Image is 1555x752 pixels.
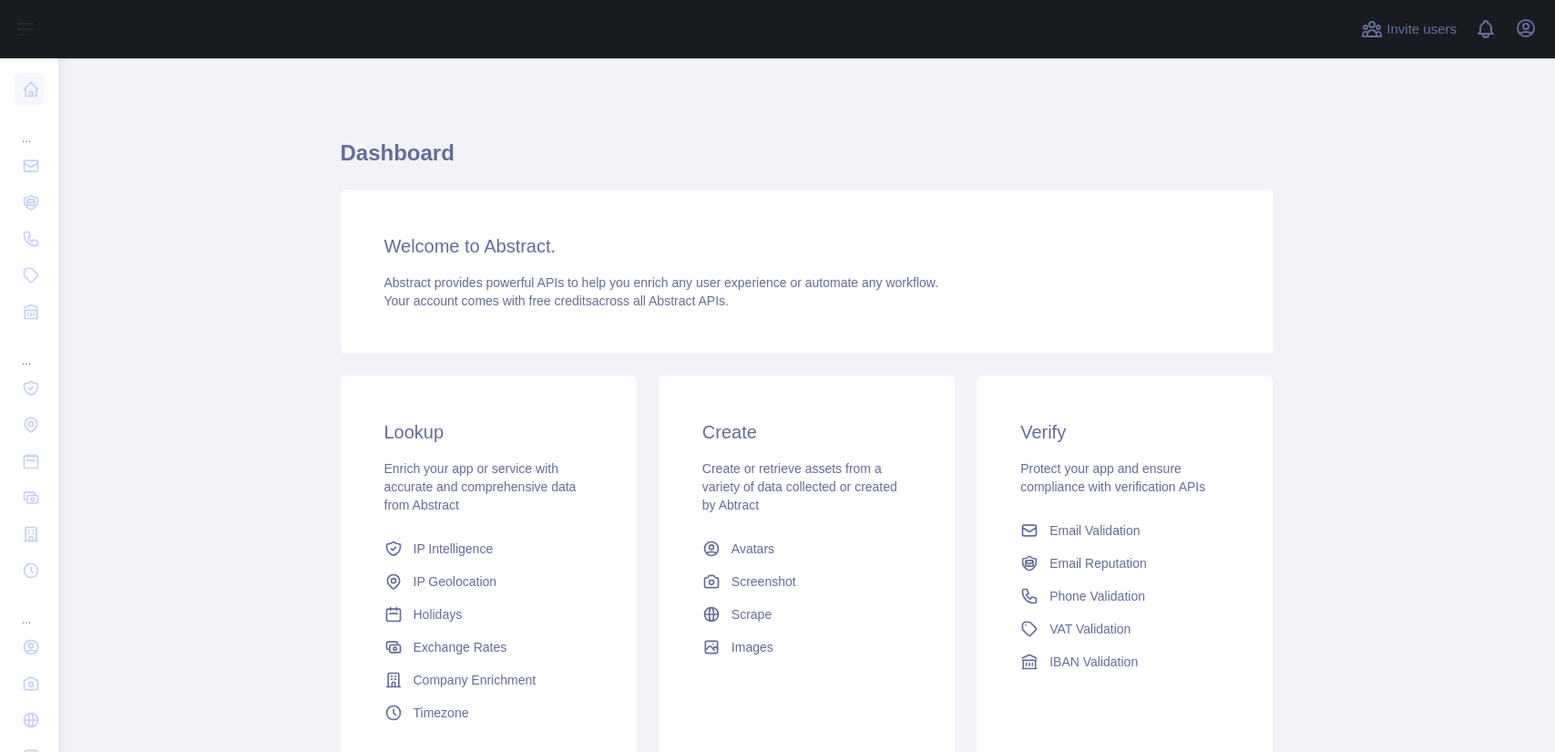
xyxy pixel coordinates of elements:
[1049,587,1145,605] span: Phone Validation
[414,605,463,623] span: Holidays
[731,572,796,591] span: Screenshot
[731,638,773,656] span: Images
[341,139,1274,182] h1: Dashboard
[1020,419,1229,445] h3: Verify
[384,461,577,512] span: Enrich your app or service with accurate and comprehensive data from Abstract
[414,540,494,558] span: IP Intelligence
[1049,554,1147,572] span: Email Reputation
[15,109,44,146] div: ...
[695,532,918,565] a: Avatars
[414,671,537,689] span: Company Enrichment
[414,572,497,591] span: IP Geolocation
[1013,613,1236,645] a: VAT Validation
[377,696,600,729] a: Timezone
[1386,19,1457,40] span: Invite users
[1013,645,1236,678] a: IBAN Validation
[15,591,44,627] div: ...
[377,565,600,598] a: IP Geolocation
[15,332,44,368] div: ...
[377,631,600,664] a: Exchange Rates
[1049,620,1130,638] span: VAT Validation
[384,275,939,290] span: Abstract provides powerful APIs to help you enrich any user experience or automate any workflow.
[1049,521,1140,540] span: Email Validation
[1013,514,1236,547] a: Email Validation
[384,419,593,445] h3: Lookup
[384,294,729,308] span: Your account comes with across all Abstract APIs.
[695,631,918,664] a: Images
[702,419,911,445] h3: Create
[377,598,600,631] a: Holidays
[695,598,918,631] a: Scrape
[702,461,897,512] span: Create or retrieve assets from a variety of data collected or created by Abtract
[1013,580,1236,613] a: Phone Validation
[731,605,772,623] span: Scrape
[529,294,592,308] span: free credits
[1357,15,1460,44] button: Invite users
[1049,653,1138,671] span: IBAN Validation
[731,540,774,558] span: Avatars
[414,638,507,656] span: Exchange Rates
[377,532,600,565] a: IP Intelligence
[695,565,918,598] a: Screenshot
[414,704,469,722] span: Timezone
[1013,547,1236,580] a: Email Reputation
[384,233,1230,259] h3: Welcome to Abstract.
[377,664,600,696] a: Company Enrichment
[1020,461,1205,494] span: Protect your app and ensure compliance with verification APIs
